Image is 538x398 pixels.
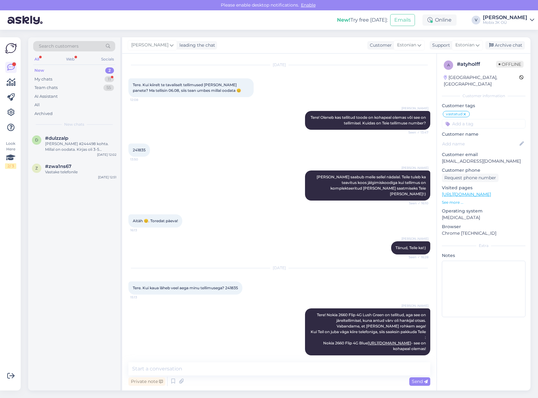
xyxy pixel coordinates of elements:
[442,191,491,197] a: [URL][DOMAIN_NAME]
[128,377,165,386] div: Private note
[317,175,427,196] span: [PERSON_NAME] saabub meile sellel nädalal. Teile tuleb ka teavitus koos jälgimiskoodiga kui telli...
[310,312,427,351] span: Tere! Nokia 2660 Flip 4G Lush Green on tellitud, aga see on järeltellimisel, kuna antud värv oli ...
[45,164,71,169] span: #zwa1ns67
[472,16,480,24] div: V
[45,169,116,175] div: Vastake telefonile
[405,255,428,259] span: Seen ✓ 16:28
[34,85,58,91] div: Team chats
[442,174,499,182] div: Request phone number
[442,151,525,158] p: Customer email
[130,228,154,233] span: 16:13
[133,218,178,223] span: Aitäh 😊. Toredat päeva!
[442,200,525,205] p: See more ...
[311,115,427,125] span: Tere! Oleneb kas tellitud toode on kohapeal olemas või see on tellimisel. Kuidas on Teie tellimus...
[34,67,44,74] div: New
[367,42,392,49] div: Customer
[412,379,428,384] span: Send
[97,152,116,157] div: [DATE] 12:02
[442,93,525,99] div: Customer information
[442,252,525,259] p: Notes
[483,15,527,20] div: [PERSON_NAME]
[5,163,16,169] div: 2 / 3
[396,245,426,250] span: Tänud, Teile ka!:)
[130,295,154,300] span: 15:13
[397,42,416,49] span: Estonian
[34,111,53,117] div: Archived
[483,15,534,25] a: [PERSON_NAME]Mobix JK OÜ
[64,122,84,127] span: New chats
[337,17,350,23] b: New!
[442,131,525,138] p: Customer name
[130,157,154,162] span: 13:50
[33,55,40,63] div: All
[35,138,38,142] span: d
[442,167,525,174] p: Customer phone
[133,285,238,290] span: Tere. Kui kaua lãheb veel aega minu tellimusega? 241835
[133,82,241,93] span: Tere. Kui kiirelt te tavaliselt tellimused [PERSON_NAME] panete? Ma tellisin 06.08, siis tean umb...
[405,130,428,135] span: Seen ✓ 13:47
[105,67,114,74] div: 2
[128,265,430,271] div: [DATE]
[455,42,474,49] span: Estonian
[442,102,525,109] p: Customer tags
[299,2,318,8] span: Enable
[368,341,411,345] a: [URL][DOMAIN_NAME]
[442,223,525,230] p: Browser
[177,42,215,49] div: leading the chat
[457,60,496,68] div: # atyholff
[45,135,68,141] span: #dulzzalp
[128,62,430,68] div: [DATE]
[442,140,518,147] input: Add name
[337,16,388,24] div: Try free [DATE]:
[34,93,58,100] div: AI Assistant
[103,85,114,91] div: 55
[442,230,525,237] p: Chrome [TECHNICAL_ID]
[65,55,76,63] div: Web
[483,20,527,25] div: Mobix JK OÜ
[422,14,457,26] div: Online
[485,41,525,50] div: Archive chat
[442,119,525,128] input: Add a tag
[430,42,450,49] div: Support
[130,97,154,102] span: 12:08
[401,106,428,111] span: [PERSON_NAME]
[401,165,428,170] span: [PERSON_NAME]
[401,236,428,241] span: [PERSON_NAME]
[405,201,428,206] span: Seen ✓ 16:10
[442,185,525,191] p: Visited pages
[444,74,519,87] div: [GEOGRAPHIC_DATA], [GEOGRAPHIC_DATA]
[446,112,463,116] span: vastatud
[442,208,525,214] p: Operating system
[5,42,17,54] img: Askly Logo
[442,214,525,221] p: [MEDICAL_DATA]
[98,175,116,180] div: [DATE] 12:51
[100,55,115,63] div: Socials
[390,14,415,26] button: Emails
[442,158,525,165] p: [EMAIL_ADDRESS][DOMAIN_NAME]
[34,102,40,108] div: All
[133,148,146,152] span: 241835
[5,141,16,169] div: Look Here
[405,356,428,360] span: 15:42
[105,76,114,82] div: 11
[39,43,79,50] span: Search customers
[442,243,525,249] div: Extra
[131,42,168,49] span: [PERSON_NAME]
[34,76,52,82] div: My chats
[447,63,450,67] span: a
[35,166,38,170] span: z
[496,61,524,68] span: Offline
[45,141,116,152] div: [PERSON_NAME] #244498 kohta. Millal on oodata. Kirjas oli 3-5 tööpäeva.
[401,303,428,308] span: [PERSON_NAME]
